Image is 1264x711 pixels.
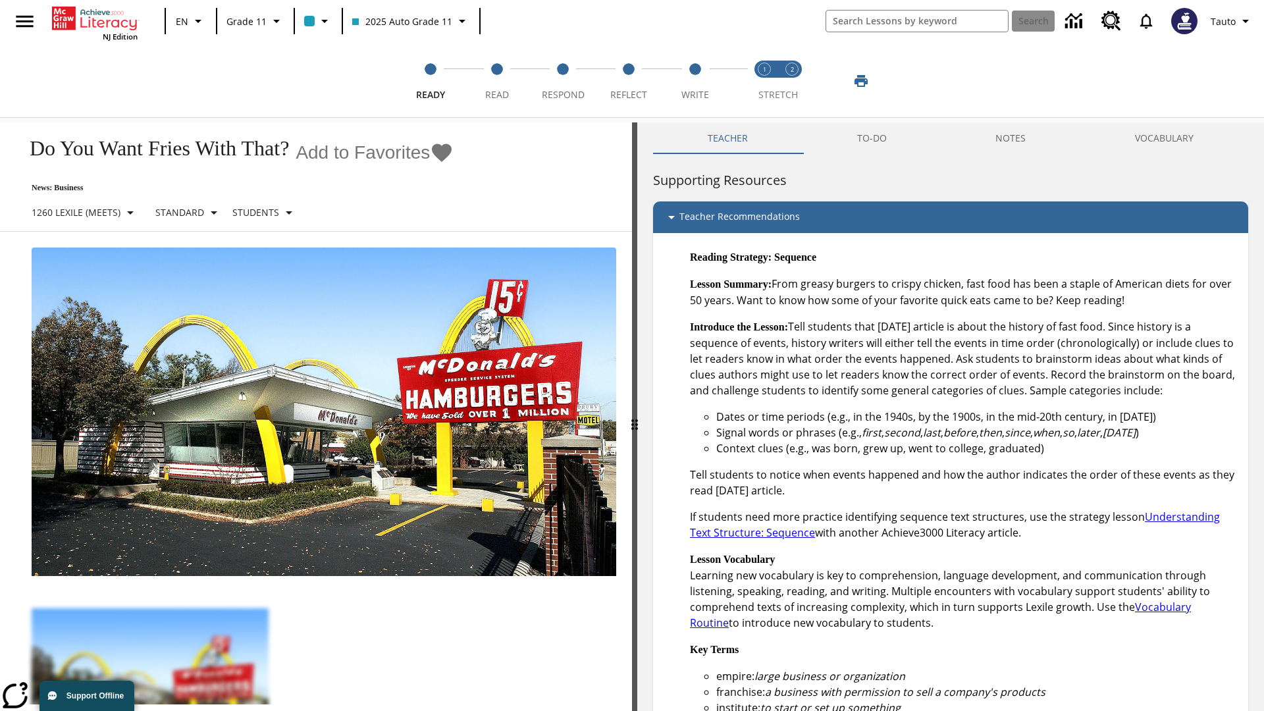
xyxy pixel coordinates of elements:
[170,9,212,33] button: Language: EN, Select a language
[690,321,788,332] strong: Introduce the Lesson:
[610,88,647,101] span: Reflect
[542,88,585,101] span: Respond
[943,425,976,440] em: before
[232,205,279,219] p: Students
[690,551,1238,631] p: Learning new vocabulary is key to comprehension, language development, and communication through ...
[773,45,811,117] button: Stretch Respond step 2 of 2
[690,509,1238,540] p: If students need more practice identifying sequence text structures, use the strategy lesson with...
[653,201,1248,233] div: Teacher Recommendations
[716,684,1238,700] li: franchise:
[716,409,1238,425] li: Dates or time periods (e.g., in the 1940s, by the 1900s, in the mid-20th century, in [DATE])
[690,251,772,263] strong: Reading Strategy:
[758,88,798,101] span: STRETCH
[39,681,134,711] button: Support Offline
[226,14,267,28] span: Grade 11
[690,554,775,565] strong: Lesson Vocabulary
[1103,425,1136,440] em: [DATE]
[979,425,1002,440] em: then
[657,45,733,117] button: Write step 5 of 5
[16,183,454,193] p: News: Business
[1005,425,1030,440] em: since
[690,644,739,655] strong: Key Terms
[227,201,302,224] button: Select Student
[1077,425,1100,440] em: later
[679,209,800,225] p: Teacher Recommendations
[32,248,616,577] img: One of the first McDonald's stores, with the iconic red sign and golden arches.
[681,88,709,101] span: Write
[923,425,941,440] em: last
[637,122,1264,711] div: activity
[745,45,783,117] button: Stretch Read step 1 of 2
[716,440,1238,456] li: Context clues (e.g., was born, grew up, went to college, graduated)
[32,205,120,219] p: 1260 Lexile (Meets)
[299,9,338,33] button: Class color is light blue. Change class color
[485,88,509,101] span: Read
[66,691,124,700] span: Support Offline
[458,45,535,117] button: Read step 2 of 5
[347,9,475,33] button: Class: 2025 Auto Grade 11, Select your class
[1080,122,1248,154] button: VOCABULARY
[52,4,138,41] div: Home
[103,32,138,41] span: NJ Edition
[525,45,601,117] button: Respond step 3 of 5
[26,201,144,224] button: Select Lexile, 1260 Lexile (Meets)
[392,45,469,117] button: Ready step 1 of 5
[803,122,941,154] button: TO-DO
[826,11,1008,32] input: search field
[763,65,766,74] text: 1
[653,122,803,154] button: Teacher
[941,122,1081,154] button: NOTES
[754,669,905,683] em: large business or organization
[221,9,290,33] button: Grade: Grade 11, Select a grade
[690,467,1238,498] p: Tell students to notice when events happened and how the author indicates the order of these even...
[296,142,430,163] span: Add to Favorites
[653,170,1248,191] h6: Supporting Resources
[716,668,1238,684] li: empire:
[632,122,637,711] div: Press Enter or Spacebar and then press right and left arrow keys to move the slider
[155,205,204,219] p: Standard
[1171,8,1198,34] img: Avatar
[690,278,772,290] strong: Lesson Summary:
[690,276,1238,308] p: From greasy burgers to crispy chicken, fast food has been a staple of American diets for over 50 ...
[690,319,1238,398] p: Tell students that [DATE] article is about the history of fast food. Since history is a sequence ...
[1163,4,1205,38] button: Select a new avatar
[16,136,289,161] h1: Do You Want Fries With That?
[352,14,452,28] span: 2025 Auto Grade 11
[840,69,882,93] button: Print
[653,122,1248,154] div: Instructional Panel Tabs
[1093,3,1129,39] a: Resource Center, Will open in new tab
[1211,14,1236,28] span: Tauto
[296,141,454,164] button: Add to Favorites - Do You Want Fries With That?
[591,45,667,117] button: Reflect step 4 of 5
[1129,4,1163,38] a: Notifications
[1033,425,1060,440] em: when
[5,2,44,41] button: Open side menu
[884,425,920,440] em: second
[774,251,816,263] strong: Sequence
[176,14,188,28] span: EN
[1063,425,1074,440] em: so
[1057,3,1093,39] a: Data Center
[791,65,794,74] text: 2
[862,425,882,440] em: first
[416,88,445,101] span: Ready
[150,201,227,224] button: Scaffolds, Standard
[1205,9,1259,33] button: Profile/Settings
[765,685,1045,699] em: a business with permission to sell a company's products
[716,425,1238,440] li: Signal words or phrases (e.g., , , , , , , , , , )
